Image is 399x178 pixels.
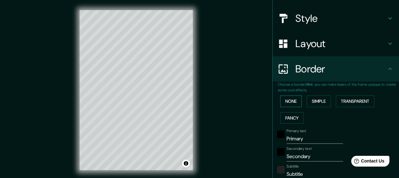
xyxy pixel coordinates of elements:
[277,166,285,174] button: color-222222
[273,6,399,31] div: Style
[295,12,386,25] h4: Style
[280,112,304,124] button: Fancy
[287,128,306,134] label: Primary text
[277,148,285,156] button: black
[295,37,386,50] h4: Layout
[182,160,190,167] button: Toggle attribution
[343,153,392,171] iframe: Help widget launcher
[287,146,312,151] label: Secondary text
[295,63,386,75] h4: Border
[273,56,399,82] div: Border
[273,31,399,56] div: Layout
[336,95,374,107] button: Transparent
[280,95,302,107] button: None
[305,82,313,87] b: Hint
[277,131,285,138] button: black
[287,164,299,169] label: Subtitle
[278,82,399,93] p: Choose a border. : you can make layers of the frame opaque to create some cool effects.
[307,95,331,107] button: Simple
